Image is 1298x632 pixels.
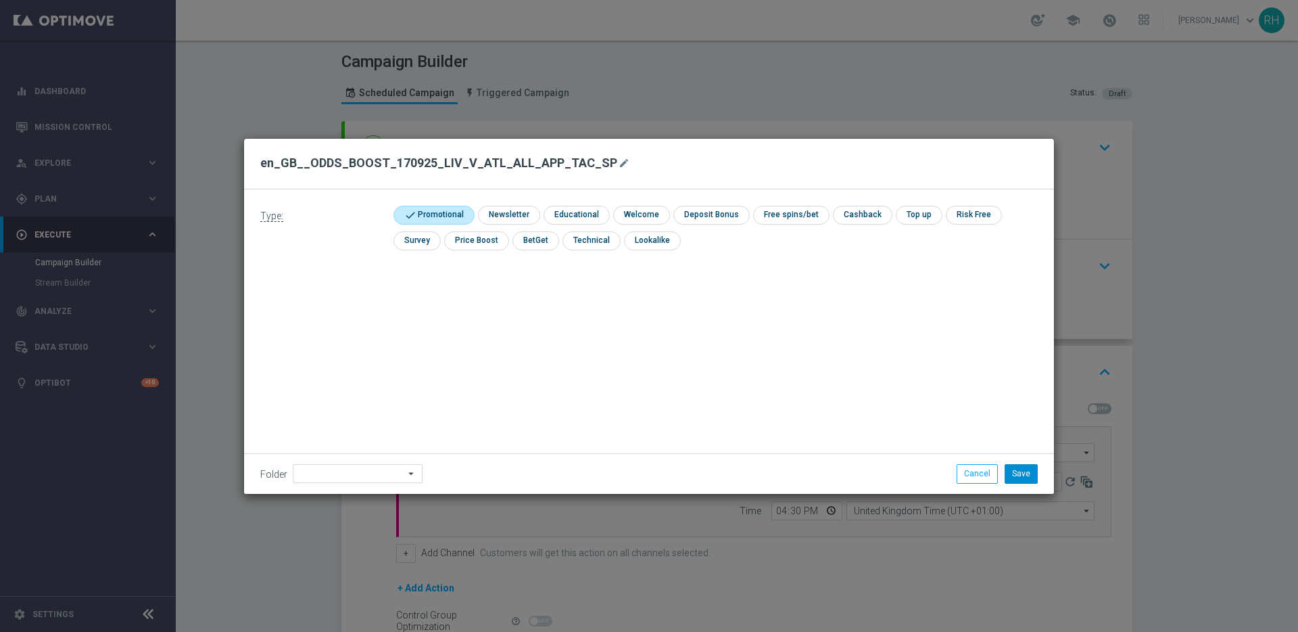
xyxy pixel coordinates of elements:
button: mode_edit [617,155,634,171]
label: Folder [260,469,287,480]
span: Type: [260,210,283,222]
button: Cancel [957,464,998,483]
i: mode_edit [619,158,629,168]
button: Save [1005,464,1038,483]
h2: en_GB__ODDS_BOOST_170925_LIV_V_ATL_ALL_APP_TAC_SP [260,155,617,171]
i: arrow_drop_down [405,465,418,482]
